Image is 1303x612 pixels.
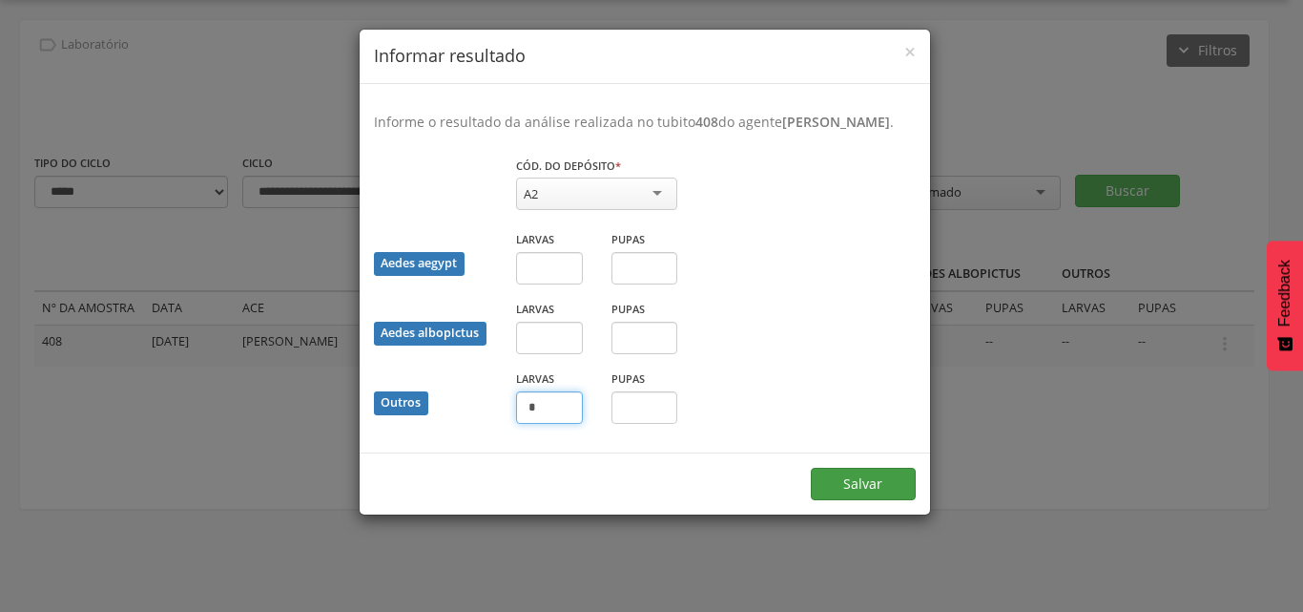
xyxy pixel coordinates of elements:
div: Aedes albopictus [374,322,486,346]
h4: Informar resultado [374,44,916,69]
div: Aedes aegypt [374,252,465,276]
button: Salvar [811,468,916,500]
button: Close [904,42,916,62]
label: Cód. do depósito [516,158,621,174]
p: Informe o resultado da análise realizada no tubito do agente . [374,113,916,132]
label: Larvas [516,232,554,247]
span: × [904,38,916,65]
div: Outros [374,391,428,415]
label: Larvas [516,371,554,387]
button: Feedback - Mostrar pesquisa [1267,241,1303,370]
b: 408 [695,113,718,131]
label: Pupas [611,302,645,317]
div: A2 [524,185,538,202]
label: Larvas [516,302,554,317]
b: [PERSON_NAME] [782,113,890,131]
label: Pupas [611,371,645,387]
label: Pupas [611,232,645,247]
span: Feedback [1276,260,1293,327]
